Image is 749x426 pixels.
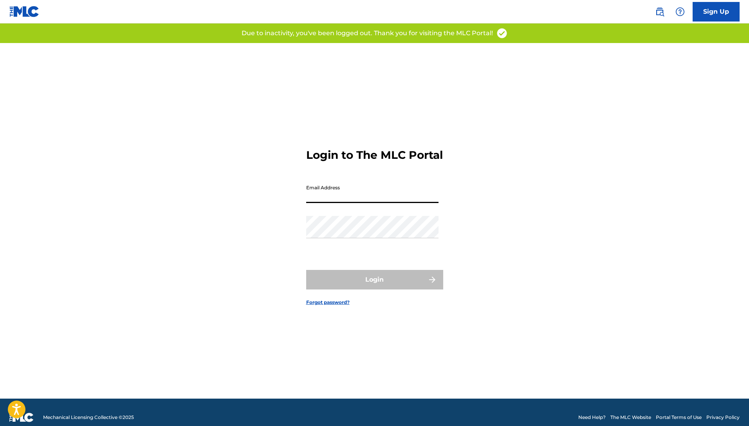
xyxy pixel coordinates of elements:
[655,7,664,16] img: search
[242,29,493,38] p: Due to inactivity, you've been logged out. Thank you for visiting the MLC Portal!
[578,414,606,421] a: Need Help?
[43,414,134,421] span: Mechanical Licensing Collective © 2025
[306,299,350,306] a: Forgot password?
[496,27,508,39] img: access
[656,414,702,421] a: Portal Terms of Use
[693,2,740,22] a: Sign Up
[675,7,685,16] img: help
[610,414,651,421] a: The MLC Website
[9,413,34,422] img: logo
[706,414,740,421] a: Privacy Policy
[9,6,40,17] img: MLC Logo
[672,4,688,20] div: Help
[306,148,443,162] h3: Login to The MLC Portal
[652,4,668,20] a: Public Search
